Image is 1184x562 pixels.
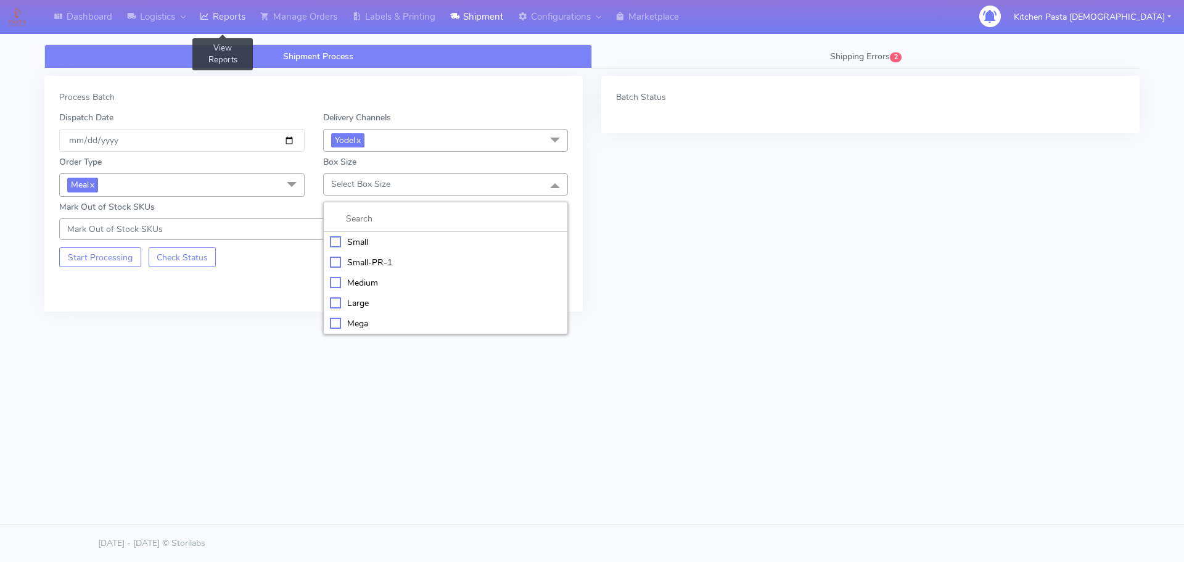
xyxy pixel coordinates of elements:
[330,256,562,269] div: Small-PR-1
[59,111,113,124] label: Dispatch Date
[149,247,216,267] button: Check Status
[323,155,356,168] label: Box Size
[1005,4,1180,30] button: Kitchen Pasta [DEMOGRAPHIC_DATA]
[59,247,141,267] button: Start Processing
[616,91,1125,104] div: Batch Status
[59,91,568,104] div: Process Batch
[59,200,155,213] label: Mark Out of Stock SKUs
[59,155,102,168] label: Order Type
[323,111,391,124] label: Delivery Channels
[331,133,364,147] span: Yodel
[283,51,353,62] span: Shipment Process
[89,178,94,191] a: x
[330,317,562,330] div: Mega
[67,223,163,235] span: Mark Out of Stock SKUs
[44,44,1140,68] ul: Tabs
[890,52,902,62] span: 2
[330,297,562,310] div: Large
[830,51,890,62] span: Shipping Errors
[330,276,562,289] div: Medium
[330,236,562,249] div: Small
[331,178,390,190] span: Select Box Size
[67,178,98,192] span: Meal
[330,212,562,225] input: multiselect-search
[355,133,361,146] a: x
